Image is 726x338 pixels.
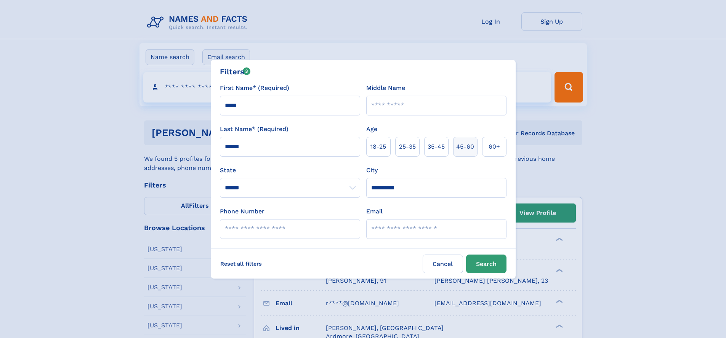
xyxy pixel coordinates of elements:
label: First Name* (Required) [220,83,289,93]
label: Phone Number [220,207,264,216]
span: 60+ [489,142,500,151]
button: Search [466,255,506,273]
span: 18‑25 [370,142,386,151]
label: State [220,166,360,175]
label: City [366,166,378,175]
label: Age [366,125,377,134]
label: Reset all filters [215,255,267,273]
label: Last Name* (Required) [220,125,288,134]
label: Cancel [423,255,463,273]
label: Email [366,207,383,216]
div: Filters [220,66,251,77]
label: Middle Name [366,83,405,93]
span: 45‑60 [456,142,474,151]
span: 35‑45 [428,142,445,151]
span: 25‑35 [399,142,416,151]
